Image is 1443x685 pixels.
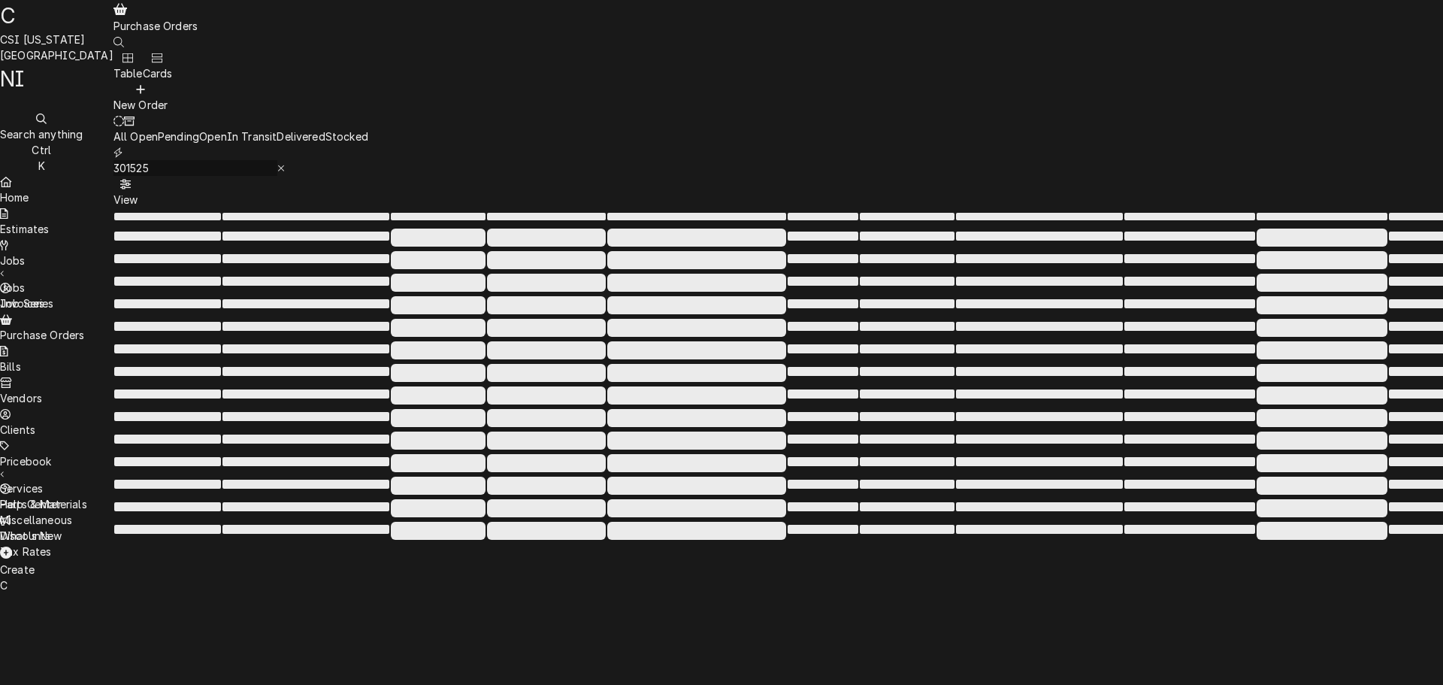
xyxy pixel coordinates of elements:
span: ‌ [487,213,606,220]
span: ‌ [860,232,954,241]
div: Table [113,65,143,81]
span: ‌ [788,457,858,466]
span: ‌ [956,322,1123,331]
span: ‌ [1124,213,1255,220]
span: ‌ [487,319,606,337]
span: ‌ [607,499,786,517]
span: ‌ [607,319,786,337]
button: View [113,176,138,208]
span: ‌ [391,522,486,540]
span: ‌ [956,213,1123,220]
span: ‌ [956,254,1123,263]
span: View [113,193,138,206]
span: ‌ [607,213,786,220]
span: ‌ [607,251,786,269]
span: ‌ [114,457,221,466]
span: ‌ [607,364,786,382]
span: ‌ [391,386,486,405]
span: ‌ [956,457,1123,466]
span: ‌ [1124,389,1255,399]
span: ‌ [487,386,606,405]
span: ‌ [1124,367,1255,376]
span: ‌ [1124,480,1255,489]
span: ‌ [607,454,786,472]
span: ‌ [956,367,1123,376]
span: ‌ [222,525,389,534]
span: ‌ [1124,525,1255,534]
span: ‌ [487,522,606,540]
span: ‌ [1257,251,1387,269]
span: ‌ [860,389,954,399]
span: ‌ [1257,477,1387,495]
span: ‌ [607,386,786,405]
span: Purchase Orders [113,20,198,32]
span: ‌ [1124,412,1255,421]
span: ‌ [114,322,221,331]
span: ‌ [114,389,221,399]
span: ‌ [607,296,786,314]
span: ‌ [860,322,954,331]
span: ‌ [487,432,606,450]
span: ‌ [956,299,1123,308]
span: ‌ [1257,522,1387,540]
span: ‌ [222,480,389,489]
span: ‌ [222,457,389,466]
span: ‌ [114,277,221,286]
span: ‌ [487,454,606,472]
span: ‌ [788,322,858,331]
span: ‌ [114,480,221,489]
span: ‌ [222,213,389,220]
span: ‌ [487,251,606,269]
span: ‌ [956,412,1123,421]
span: ‌ [391,499,486,517]
span: ‌ [222,232,389,241]
span: ‌ [114,254,221,263]
span: ‌ [114,213,221,220]
span: ‌ [1257,499,1387,517]
span: ‌ [114,367,221,376]
span: ‌ [860,367,954,376]
span: ‌ [391,296,486,314]
span: ‌ [607,522,786,540]
span: ‌ [391,454,486,472]
span: ‌ [114,232,221,241]
span: ‌ [788,344,858,353]
span: ‌ [114,525,221,534]
span: New Order [113,99,168,111]
span: ‌ [860,525,954,534]
div: Cards [143,65,173,81]
span: ‌ [1257,296,1387,314]
span: ‌ [956,232,1123,241]
span: ‌ [956,435,1123,444]
span: ‌ [222,412,389,421]
span: ‌ [487,477,606,495]
span: ‌ [222,322,389,331]
div: Pending [158,129,199,144]
span: ‌ [1124,254,1255,263]
span: ‌ [487,296,606,314]
span: ‌ [1257,386,1387,405]
span: ‌ [956,502,1123,511]
span: ‌ [487,499,606,517]
span: ‌ [114,344,221,353]
span: ‌ [391,432,486,450]
span: ‌ [860,254,954,263]
button: Erase input [277,160,286,176]
span: ‌ [1257,229,1387,247]
span: ‌ [788,254,858,263]
span: ‌ [788,213,858,220]
span: ‌ [222,435,389,444]
span: ‌ [956,389,1123,399]
span: ‌ [222,254,389,263]
span: ‌ [788,502,858,511]
span: ‌ [114,435,221,444]
span: ‌ [607,341,786,359]
div: Open [199,129,227,144]
span: ‌ [788,525,858,534]
button: Open search [113,34,124,50]
span: ‌ [860,344,954,353]
span: ‌ [1257,409,1387,427]
span: ‌ [607,229,786,247]
button: New Order [113,81,168,113]
span: ‌ [487,274,606,292]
